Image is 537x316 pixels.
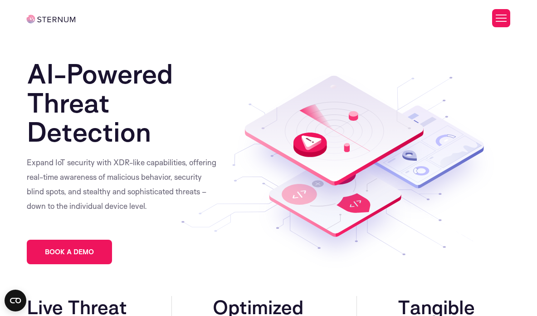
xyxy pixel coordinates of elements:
span: Book a demo [45,249,94,255]
button: Toggle Menu [492,9,510,27]
img: sternum iot [27,15,75,23]
button: Open CMP widget [5,290,26,311]
img: Threat Detection [181,72,499,270]
h1: AI-Powered Threat Detection [27,59,220,146]
p: Expand IoT security with XDR-like capabilities, offering real-time awareness of malicious behavio... [27,155,220,213]
a: Book a demo [27,240,112,264]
